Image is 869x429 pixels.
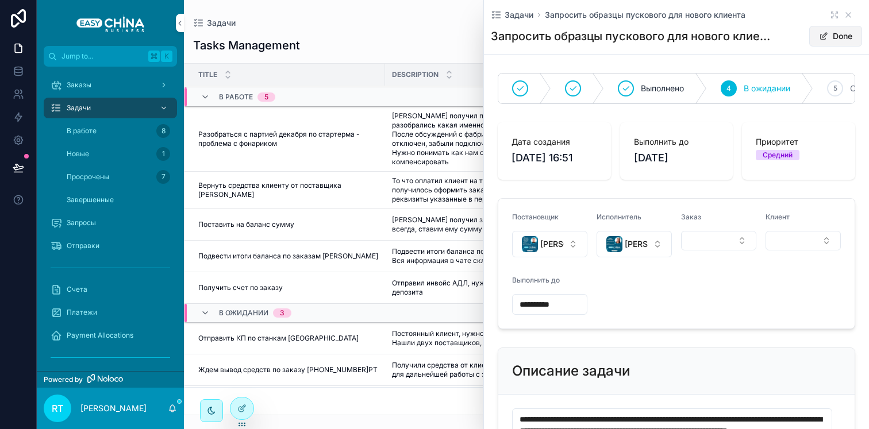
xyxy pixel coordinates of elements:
[67,218,96,227] span: Запросы
[44,46,177,67] button: Jump to...K
[726,84,731,93] span: 4
[198,283,283,292] span: Получить счет по заказу
[156,147,170,161] div: 1
[392,329,611,347] a: Постоянный клиент, нужно отправить по новому станку КП. Нашли двух поставщиков, просчитали логист...
[37,67,184,371] div: scrollable content
[44,235,177,256] a: Отправки
[392,176,611,204] a: То что оплатил клиент на торговую компанию и там где не получилось оформить заказ. Нужно вернуть ...
[57,190,177,210] a: Завершенные
[198,283,378,292] a: Получить счет по заказу
[681,212,701,221] span: Заказ
[67,149,89,159] span: Новые
[156,170,170,184] div: 7
[198,252,378,261] a: Подвести итоги баланса по заказам [PERSON_NAME]
[766,231,841,250] button: Select Button
[80,403,147,414] p: [PERSON_NAME]
[763,150,793,160] div: Средний
[67,103,91,113] span: Задачи
[512,136,597,148] span: Дата создания
[512,212,559,221] span: Постановщик
[392,361,611,379] a: Получили средства от клиента, ждем вывод на наши реквизиты для дальнейшей работы с заказом
[198,70,217,79] span: Title
[491,9,533,21] a: Задачи
[392,279,611,297] a: Отправил инвойс АДЛ, нужно получить счет на оплату депозита
[198,365,378,374] a: Ждем вывод средств по заказу [PHONE_NUMBER]РТ
[597,231,672,257] button: Select Button
[67,331,133,340] span: Payment Allocations
[392,111,611,167] a: [PERSON_NAME] получил партию декабря (это мы уже потом разобрались какая именно), в ней проблемы ...
[44,98,177,118] a: Задачи
[57,121,177,141] a: В работе8
[44,75,177,95] a: Заказы
[512,276,560,284] span: Выполнить до
[207,17,236,29] span: Задачи
[44,212,177,233] a: Запросы
[156,124,170,138] div: 8
[198,220,378,229] a: Поставить на баланс сумму
[61,52,144,61] span: Jump to...
[392,70,439,79] span: Description
[491,28,776,44] h1: Запросить образцы пускового для нового клиента
[44,302,177,323] a: Платежи
[512,362,630,380] h2: Описание задачи
[392,215,611,234] a: [PERSON_NAME] получил заказ и некоторых позиций нет. Как и всегда, ставим ему сумму на баланс для...
[766,212,790,221] span: Клиент
[44,325,177,346] a: Payment Allocations
[625,238,648,250] span: [PERSON_NAME]
[67,308,97,317] span: Платежи
[219,92,253,102] span: В работе
[193,17,236,29] a: Задачи
[57,144,177,164] a: Новые1
[540,238,564,250] span: [PERSON_NAME]
[198,334,359,343] span: Отправить КП по станкам [GEOGRAPHIC_DATA]
[76,14,144,32] img: App logo
[833,84,837,93] span: 5
[67,195,114,204] span: Завершенные
[162,52,171,61] span: K
[198,181,378,199] a: Вернуть средства клиенту от поставщика [PERSON_NAME]
[67,80,91,90] span: Заказы
[505,9,533,21] span: Задачи
[545,9,745,21] a: Запросить образцы пускового для нового клиента
[744,83,790,94] span: В ожидании
[44,279,177,300] a: Счета
[634,150,720,166] span: [DATE]
[198,334,378,343] a: Отправить КП по станкам [GEOGRAPHIC_DATA]
[198,220,294,229] span: Поставить на баланс сумму
[597,212,641,221] span: Исполнитель
[198,130,378,148] a: Разобраться с партией декабря по стартерма - проблема с фонариком
[756,136,841,148] span: Приоритет
[44,375,83,384] span: Powered by
[219,308,268,318] span: В ожидании
[67,285,87,294] span: Счета
[67,172,109,181] span: Просрочены
[264,92,268,102] div: 5
[512,231,587,257] button: Select Button
[37,371,184,388] a: Powered by
[67,126,97,136] span: В работе
[512,150,597,166] span: [DATE] 16:51
[52,401,63,415] span: RT
[193,37,300,53] h1: Tasks Management
[392,247,611,265] a: Подвести итоги баланса по заказам [PERSON_NAME]. Вся информация в чате склиентом
[809,26,862,47] button: Done
[67,241,99,250] span: Отправки
[280,308,284,318] div: 3
[641,83,684,94] span: Выполнено
[57,167,177,187] a: Просрочены7
[681,231,756,250] button: Select Button
[634,136,720,148] span: Выполнить до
